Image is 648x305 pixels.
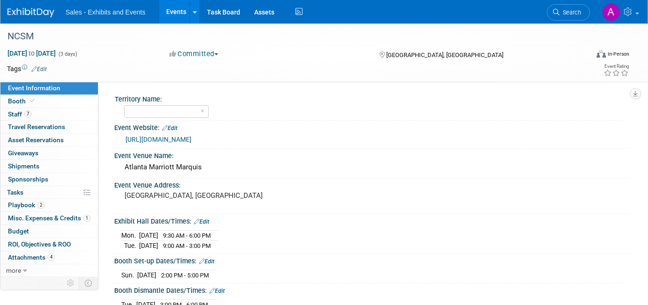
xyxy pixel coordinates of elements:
[48,254,55,261] span: 4
[8,254,55,261] span: Attachments
[0,238,98,251] a: ROI, Objectives & ROO
[547,4,590,21] a: Search
[0,82,98,94] a: Event Information
[0,108,98,121] a: Staff7
[114,121,629,133] div: Event Website:
[0,173,98,186] a: Sponsorships
[121,270,137,280] td: Sun.
[7,189,23,196] span: Tasks
[24,110,31,117] span: 7
[602,3,620,21] img: Alexandra Horne
[137,270,156,280] td: [DATE]
[31,66,47,73] a: Edit
[161,272,209,279] span: 2:00 PM - 5:00 PM
[6,267,21,274] span: more
[121,240,139,250] td: Tue.
[194,218,209,225] a: Edit
[8,136,64,144] span: Asset Reservations
[209,288,225,294] a: Edit
[7,8,54,17] img: ExhibitDay
[8,110,31,118] span: Staff
[125,191,318,200] pre: [GEOGRAPHIC_DATA], [GEOGRAPHIC_DATA]
[0,121,98,133] a: Travel Reservations
[8,84,60,92] span: Event Information
[125,136,191,143] a: [URL][DOMAIN_NAME]
[8,175,48,183] span: Sponsorships
[63,277,79,289] td: Personalize Event Tab Strip
[7,64,47,73] td: Tags
[114,178,629,190] div: Event Venue Address:
[121,230,139,240] td: Mon.
[8,149,38,157] span: Giveaways
[163,232,211,239] span: 9:30 AM - 6:00 PM
[596,50,606,58] img: Format-Inperson.png
[58,51,77,57] span: (3 days)
[8,240,71,248] span: ROI, Objectives & ROO
[8,97,37,105] span: Booth
[66,8,145,16] span: Sales - Exhibits and Events
[199,258,214,265] a: Edit
[121,160,622,174] div: Atlanta Marriott Marquis
[0,134,98,146] a: Asset Reservations
[386,51,503,58] span: [GEOGRAPHIC_DATA], [GEOGRAPHIC_DATA]
[560,9,581,16] span: Search
[0,225,98,238] a: Budget
[114,254,629,266] div: Booth Set-up Dates/Times:
[115,92,625,104] div: Territory Name:
[114,283,629,296] div: Booth Dismantle Dates/Times:
[162,125,177,131] a: Edit
[8,201,44,209] span: Playbook
[114,149,629,160] div: Event Venue Name:
[0,95,98,108] a: Booth
[30,98,35,103] i: Booth reservation complete
[139,240,158,250] td: [DATE]
[37,202,44,209] span: 2
[8,162,39,170] span: Shipments
[114,214,629,226] div: Exhibit Hall Dates/Times:
[27,50,36,57] span: to
[163,242,211,249] span: 9:00 AM - 3:00 PM
[8,227,29,235] span: Budget
[0,160,98,173] a: Shipments
[604,64,629,69] div: Event Rating
[4,28,576,45] div: NCSM
[7,49,56,58] span: [DATE] [DATE]
[0,199,98,211] a: Playbook2
[139,230,158,240] td: [DATE]
[0,186,98,199] a: Tasks
[607,51,629,58] div: In-Person
[0,147,98,160] a: Giveaways
[8,214,90,222] span: Misc. Expenses & Credits
[166,49,222,59] button: Committed
[538,49,630,63] div: Event Format
[0,264,98,277] a: more
[83,215,90,222] span: 1
[8,123,65,131] span: Travel Reservations
[0,251,98,264] a: Attachments4
[0,212,98,225] a: Misc. Expenses & Credits1
[79,277,98,289] td: Toggle Event Tabs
